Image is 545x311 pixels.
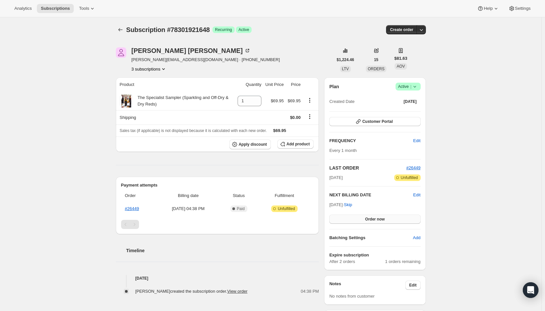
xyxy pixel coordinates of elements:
span: Add product [287,141,310,147]
h2: Payment attempts [121,182,314,188]
span: $69.95 [271,98,284,103]
span: Fulfillment [259,192,310,199]
span: Billing date [158,192,218,199]
span: After 2 orders [329,258,385,265]
button: $1,224.46 [333,55,358,64]
button: Settings [505,4,535,13]
button: Product actions [132,66,167,72]
button: Skip [340,200,356,210]
th: Unit Price [263,77,286,92]
span: $69.95 [288,98,301,103]
span: Edit [409,283,417,288]
th: Order [121,188,156,203]
span: 1 orders remaining [385,258,420,265]
span: 15 [374,57,378,62]
button: Shipping actions [304,113,315,120]
h2: FREQUENCY [329,138,413,144]
span: | [410,84,411,89]
a: View order [227,289,247,294]
div: [PERSON_NAME] [PERSON_NAME] [132,47,251,54]
button: Apply discount [229,139,271,149]
button: 15 [370,55,382,64]
button: [DATE] [400,97,421,106]
th: Shipping [116,110,236,124]
span: $0.00 [290,115,301,120]
button: Tools [75,4,100,13]
span: LTV [342,67,349,71]
th: Product [116,77,236,92]
button: Customer Portal [329,117,420,126]
button: Add [409,233,424,243]
span: [DATE] [329,174,343,181]
span: Skip [344,202,352,208]
span: Every 1 month [329,148,357,153]
span: $81.63 [394,55,407,62]
span: Edit [413,138,420,144]
span: Subscription #78301921648 [126,26,210,33]
span: Help [484,6,492,11]
h2: LAST ORDER [329,165,406,171]
span: Order now [365,217,385,222]
button: Analytics [10,4,36,13]
span: Analytics [14,6,32,11]
span: Settings [515,6,531,11]
th: Price [286,77,303,92]
button: #26449 [406,165,420,171]
span: $69.95 [273,128,286,133]
span: Active [239,27,249,32]
h6: Batching Settings [329,235,413,241]
th: Quantity [236,77,263,92]
span: [DATE] · [329,202,352,207]
h2: Timeline [126,247,319,254]
h6: Expire subscription [329,252,420,258]
span: Create order [390,27,413,32]
span: Paid [237,206,245,211]
span: Apply discount [239,142,267,147]
button: Help [473,4,503,13]
button: Add product [277,139,314,149]
button: Order now [329,215,420,224]
span: Keith Powell [116,47,126,58]
span: Created Date [329,98,354,105]
span: Tools [79,6,89,11]
a: #26449 [406,165,420,170]
span: Unfulfilled [278,206,295,211]
span: Sales tax (if applicable) is not displayed because it is calculated with each new order. [120,128,267,133]
button: Product actions [304,97,315,104]
a: #26449 [125,206,139,211]
span: [PERSON_NAME][EMAIL_ADDRESS][DOMAIN_NAME] · [PHONE_NUMBER] [132,57,280,63]
span: Recurring [215,27,232,32]
span: [DATE] · 04:38 PM [158,205,218,212]
span: Customer Portal [362,119,393,124]
span: Unfulfilled [401,175,418,180]
button: Edit [409,136,424,146]
span: AOV [397,64,405,69]
button: Edit [405,281,421,290]
span: No notes from customer [329,294,375,299]
nav: Pagination [121,220,314,229]
span: Active [398,83,418,90]
span: Status [222,192,255,199]
span: Subscriptions [41,6,70,11]
span: Add [413,235,420,241]
span: ORDERS [368,67,384,71]
button: Subscriptions [116,25,125,34]
h2: Plan [329,83,339,90]
span: [PERSON_NAME] created the subscription order. [135,289,248,294]
div: Open Intercom Messenger [523,282,538,298]
h3: Notes [329,281,405,290]
button: Edit [413,192,420,198]
h2: NEXT BILLING DATE [329,192,413,198]
span: $1,224.46 [337,57,354,62]
span: [DATE] [404,99,417,104]
button: Subscriptions [37,4,74,13]
button: Create order [386,25,417,34]
span: 04:38 PM [301,288,319,295]
div: The Specialist Sampler (Sparkling and Off-Dry & Dry Reds) [133,94,234,107]
h4: [DATE] [116,275,319,282]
